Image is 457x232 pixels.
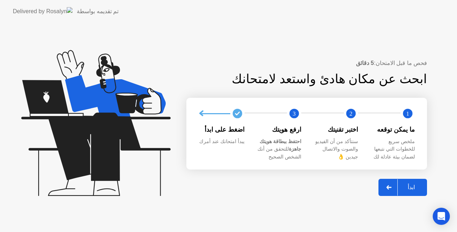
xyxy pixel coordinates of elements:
[199,138,245,146] div: يبدأ امتحانك عند أمرك
[199,125,245,134] div: اضغط على ابدأ
[186,70,427,89] div: ابحث عن مكان هادئ واستعد لامتحانك
[370,125,415,134] div: ما يمكن توقعه
[378,179,427,196] button: ابدأ
[256,138,301,161] div: للتحقق من أنك الشخص الصحيح
[13,7,72,15] img: Delivered by Rosalyn
[313,138,358,161] div: سنتأكد من أن الفيديو والصوت والاتصال جيدين 👌
[398,184,425,191] div: ابدأ
[293,110,296,117] text: 3
[77,7,119,16] div: تم تقديمه بواسطة
[256,125,301,134] div: ارفع هويتك
[313,125,358,134] div: اختبر تقنيتك
[350,110,352,117] text: 2
[260,138,301,152] b: احتفظ ببطاقة هويتك جاهزة
[356,60,374,66] b: 5 دقائق
[370,138,415,161] div: ملخص سريع للخطوات التي نتبعها لضمان بيئة عادلة لك
[406,110,409,117] text: 1
[433,208,450,225] div: Open Intercom Messenger
[186,59,427,67] div: فحص ما قبل الامتحان:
